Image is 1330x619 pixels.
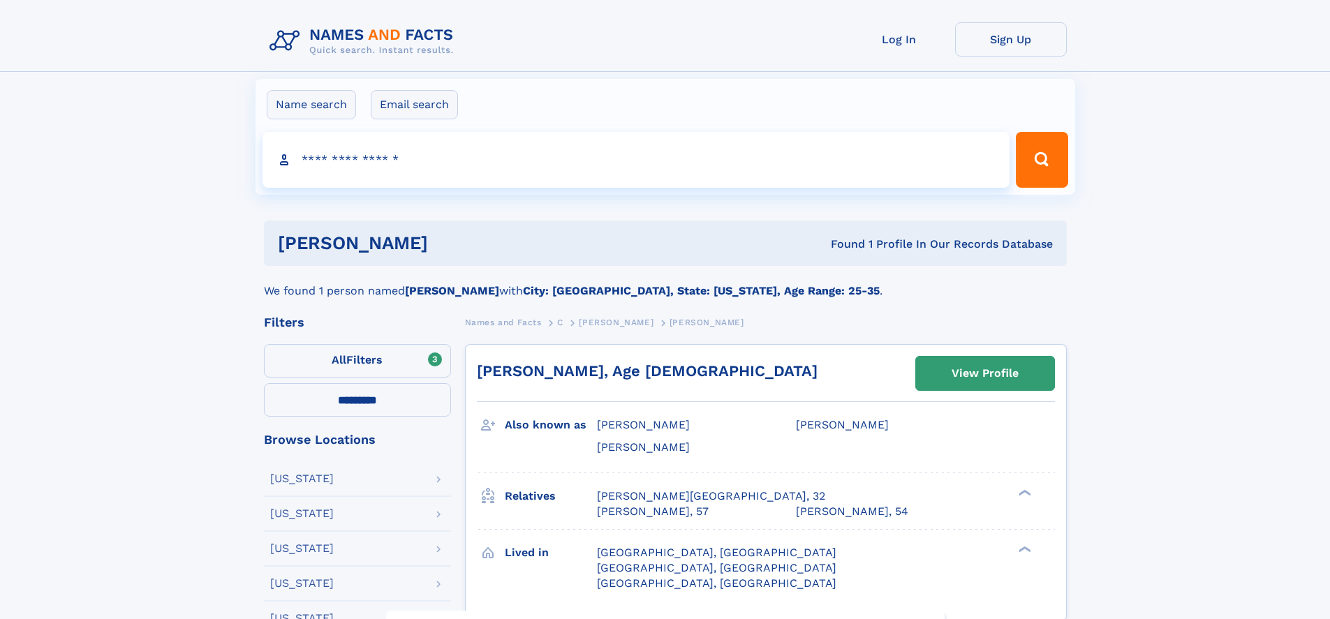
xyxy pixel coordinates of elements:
[267,90,356,119] label: Name search
[952,357,1019,389] div: View Profile
[843,22,955,57] a: Log In
[597,561,836,574] span: [GEOGRAPHIC_DATA], [GEOGRAPHIC_DATA]
[1015,488,1032,497] div: ❯
[557,313,563,331] a: C
[916,357,1054,390] a: View Profile
[670,318,744,327] span: [PERSON_NAME]
[597,440,690,454] span: [PERSON_NAME]
[597,489,825,504] a: [PERSON_NAME][GEOGRAPHIC_DATA], 32
[371,90,458,119] label: Email search
[796,504,908,519] a: [PERSON_NAME], 54
[597,418,690,431] span: [PERSON_NAME]
[270,578,334,589] div: [US_STATE]
[264,344,451,378] label: Filters
[264,433,451,446] div: Browse Locations
[405,284,499,297] b: [PERSON_NAME]
[1015,544,1032,553] div: ❯
[465,313,542,331] a: Names and Facts
[523,284,880,297] b: City: [GEOGRAPHIC_DATA], State: [US_STATE], Age Range: 25-35
[278,234,630,252] h1: [PERSON_NAME]
[264,316,451,329] div: Filters
[263,132,1010,188] input: search input
[332,353,346,366] span: All
[270,473,334,484] div: [US_STATE]
[597,504,709,519] a: [PERSON_NAME], 57
[579,313,653,331] a: [PERSON_NAME]
[270,508,334,519] div: [US_STATE]
[557,318,563,327] span: C
[955,22,1067,57] a: Sign Up
[264,22,465,60] img: Logo Names and Facts
[264,266,1067,299] div: We found 1 person named with .
[270,543,334,554] div: [US_STATE]
[579,318,653,327] span: [PERSON_NAME]
[505,541,597,565] h3: Lived in
[597,576,836,590] span: [GEOGRAPHIC_DATA], [GEOGRAPHIC_DATA]
[1016,132,1067,188] button: Search Button
[796,418,889,431] span: [PERSON_NAME]
[597,546,836,559] span: [GEOGRAPHIC_DATA], [GEOGRAPHIC_DATA]
[477,362,818,380] a: [PERSON_NAME], Age [DEMOGRAPHIC_DATA]
[505,413,597,437] h3: Also known as
[629,237,1053,252] div: Found 1 Profile In Our Records Database
[505,484,597,508] h3: Relatives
